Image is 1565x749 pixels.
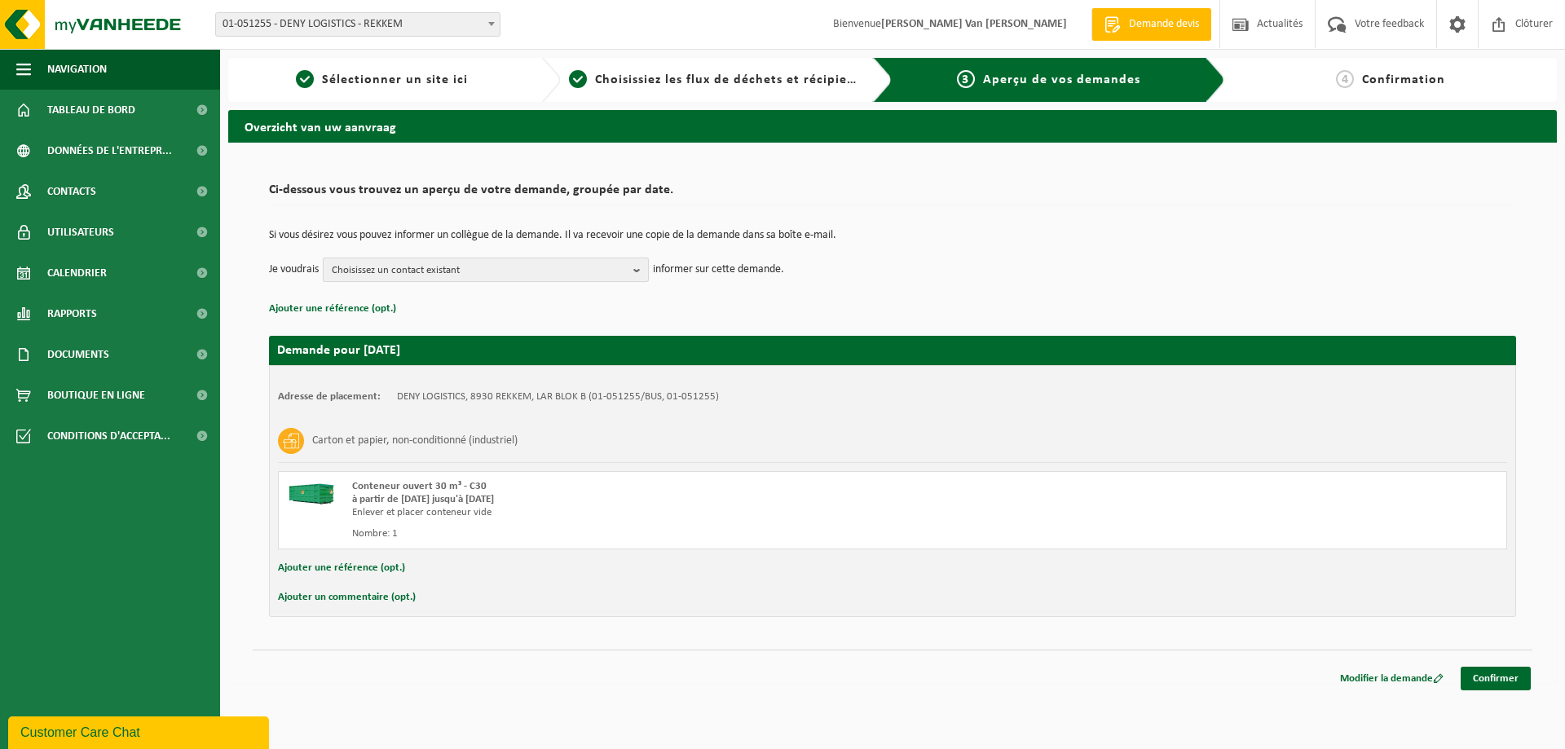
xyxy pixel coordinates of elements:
span: Conditions d'accepta... [47,416,170,456]
h3: Carton et papier, non-conditionné (industriel) [312,428,518,454]
span: Calendrier [47,253,107,293]
span: Choisissez un contact existant [332,258,627,283]
span: 1 [296,70,314,88]
span: Confirmation [1362,73,1445,86]
button: Ajouter une référence (opt.) [269,298,396,319]
button: Choisissez un contact existant [323,258,649,282]
span: Utilisateurs [47,212,114,253]
h2: Overzicht van uw aanvraag [228,110,1557,142]
span: Navigation [47,49,107,90]
a: Demande devis [1091,8,1211,41]
p: informer sur cette demande. [653,258,784,282]
div: Nombre: 1 [352,527,958,540]
span: Demande devis [1125,16,1203,33]
td: DENY LOGISTICS, 8930 REKKEM, LAR BLOK B (01-051255/BUS, 01-051255) [397,390,719,403]
strong: Demande pour [DATE] [277,344,400,357]
span: Sélectionner un site ici [322,73,468,86]
div: Enlever et placer conteneur vide [352,506,958,519]
span: Boutique en ligne [47,375,145,416]
a: Modifier la demande [1328,667,1456,690]
span: Données de l'entrepr... [47,130,172,171]
span: 01-051255 - DENY LOGISTICS - REKKEM [215,12,500,37]
span: 01-051255 - DENY LOGISTICS - REKKEM [216,13,500,36]
a: 2Choisissiez les flux de déchets et récipients [569,70,861,90]
span: 3 [957,70,975,88]
span: Conteneur ouvert 30 m³ - C30 [352,481,487,491]
strong: à partir de [DATE] jusqu'à [DATE] [352,494,494,504]
span: 2 [569,70,587,88]
p: Je voudrais [269,258,319,282]
p: Si vous désirez vous pouvez informer un collègue de la demande. Il va recevoir une copie de la de... [269,230,1516,241]
span: Rapports [47,293,97,334]
img: HK-XC-30-GN-00.png [287,480,336,504]
iframe: chat widget [8,713,272,749]
span: Contacts [47,171,96,212]
button: Ajouter une référence (opt.) [278,557,405,579]
span: Tableau de bord [47,90,135,130]
span: 4 [1336,70,1354,88]
a: Confirmer [1461,667,1531,690]
strong: Adresse de placement: [278,391,381,402]
span: Documents [47,334,109,375]
h2: Ci-dessous vous trouvez un aperçu de votre demande, groupée par date. [269,183,1516,205]
span: Aperçu de vos demandes [983,73,1140,86]
button: Ajouter un commentaire (opt.) [278,587,416,608]
span: Choisissiez les flux de déchets et récipients [595,73,866,86]
strong: [PERSON_NAME] Van [PERSON_NAME] [881,18,1067,30]
a: 1Sélectionner un site ici [236,70,528,90]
